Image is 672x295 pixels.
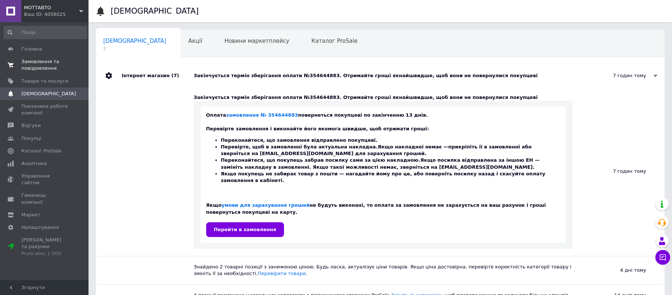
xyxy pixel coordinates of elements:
[21,250,68,257] div: Prom мікс 1 000
[206,112,560,237] div: Оплата повернеться покупцеві по закінченню 13 днів. Перевірте замовлення і виконайте його якомога...
[420,157,540,163] b: Якщо посилка відправлена за іншою ЕН —
[21,224,59,231] span: Налаштування
[311,38,357,44] span: Каталог ProSale
[188,38,202,44] span: Акції
[122,65,194,87] div: Інтернет магазин
[194,94,572,101] div: Закінчується термін зберігання оплати №354644883. Отримайте гроші якнайшвидше, щоб вони не поверн...
[221,137,560,144] li: Переконайтеся, що замовлення відправлено покупцеві.
[21,135,41,142] span: Покупці
[221,157,560,170] li: Переконайтеся, що покупець забрав посилку саме за цією накладною. замініть накладну в замовленні....
[21,46,42,52] span: Головна
[21,173,68,186] span: Управління сайтом
[21,212,40,218] span: Маркет
[21,58,68,72] span: Замовлення та повідомлення
[21,160,47,167] span: Аналітика
[21,148,61,154] span: Каталог ProSale
[103,38,166,44] span: [DEMOGRAPHIC_DATA]
[111,7,199,16] h1: [DEMOGRAPHIC_DATA]
[103,46,166,51] span: 2
[171,73,179,78] span: (7)
[226,112,298,118] a: замовлення № 354644883
[222,202,310,208] a: умови для зарахування грошей
[24,4,79,11] span: МОТТАВТО
[258,271,306,276] a: Перевірити товари
[378,144,448,150] b: Якщо накладної немає —
[24,11,89,18] div: Ваш ID: 4056025
[583,72,657,79] div: 7 годин тому
[221,144,560,157] li: Перевірте, щоб в замовленні була актуальна накладна. прикріпіть її в замовленні або зверніться на...
[224,38,289,44] span: Новини маркетплейсу
[21,237,68,257] span: [PERSON_NAME] та рахунки
[21,192,68,205] span: Гаманець компанії
[194,72,583,79] div: Закінчується термін зберігання оплати №354644883. Отримайте гроші якнайшвидше, щоб вони не поверн...
[21,103,68,116] span: Показники роботи компанії
[655,250,670,265] button: Чат з покупцем
[21,122,41,129] span: Відгуки
[21,78,68,85] span: Товари та послуги
[194,264,572,277] div: Знайдено 2 товарні позиції з заниженою ціною. Будь ласка, актуалізує ціни товарів. Якщо ціна дост...
[572,256,665,284] div: 4 дні тому
[206,222,284,237] input: Перейти в замовлення
[221,171,560,184] li: Якщо покупець не забирає товар з пошти — нагадайте йому про це, або поверніть посилку назад і ска...
[4,26,87,39] input: Пошук
[572,87,665,256] div: 7 годин тому
[21,90,76,97] span: [DEMOGRAPHIC_DATA]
